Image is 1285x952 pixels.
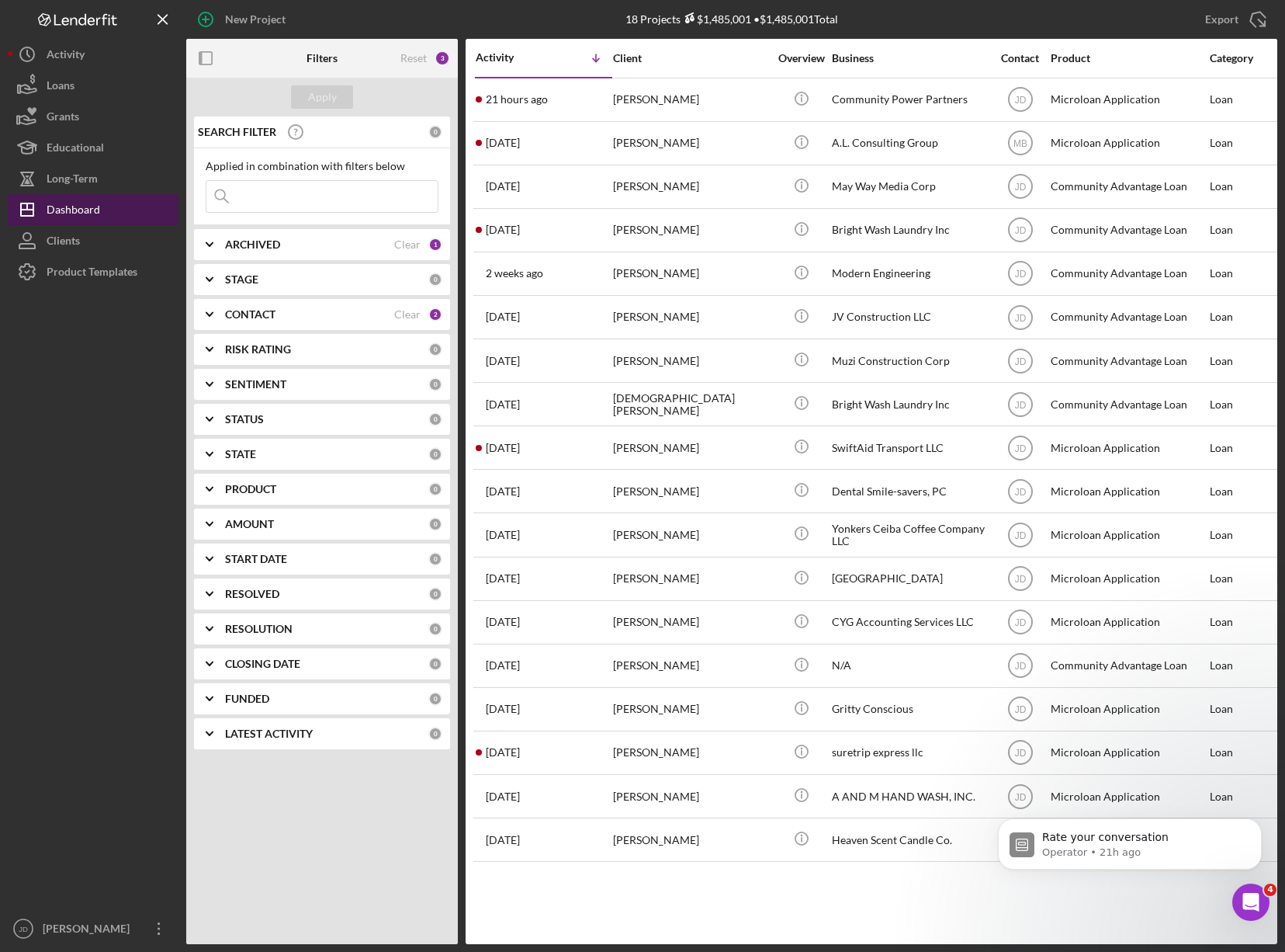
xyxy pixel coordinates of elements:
[1210,384,1282,425] div: Loan
[1210,253,1282,294] div: Loan
[394,238,421,251] div: Clear
[613,297,768,338] div: [PERSON_NAME]
[12,318,298,365] div: Christina says…
[225,553,287,565] b: START DATE
[47,225,80,260] div: Clients
[1051,602,1206,643] div: Microloan Application
[75,8,130,19] h1: Operator
[1051,253,1206,294] div: Community Advantage Loan
[1210,210,1282,251] div: Loan
[486,834,520,846] time: 2025-01-08 01:19
[613,732,768,773] div: [PERSON_NAME]
[12,219,298,318] div: J says…
[39,913,140,948] div: [PERSON_NAME]
[486,746,520,759] time: 2025-05-16 18:22
[25,167,242,182] div: Best,
[8,225,178,256] button: Clients
[613,123,768,164] div: [PERSON_NAME]
[1232,884,1269,921] iframe: Intercom live chat
[613,558,768,599] div: [PERSON_NAME]
[243,6,272,36] button: Home
[8,256,178,287] a: Product Templates
[486,616,520,628] time: 2025-07-07 22:57
[613,689,768,730] div: [PERSON_NAME]
[1051,123,1206,164] div: Microloan Application
[225,413,264,426] b: STATUS
[486,93,548,106] time: 2025-09-15 18:40
[225,238,280,251] b: ARCHIVED
[1051,166,1206,207] div: Community Advantage Loan
[486,355,520,367] time: 2025-08-28 13:27
[613,210,768,251] div: [PERSON_NAME]
[613,384,768,425] div: [DEMOGRAPHIC_DATA][PERSON_NAME]
[8,39,178,70] button: Activity
[1051,732,1206,773] div: Microloan Application
[1210,514,1282,555] div: Loan
[47,132,104,167] div: Educational
[1051,79,1206,120] div: Microloan Application
[1014,356,1026,367] text: JD
[225,273,258,286] b: STAGE
[435,50,450,66] div: 3
[613,166,768,207] div: [PERSON_NAME]
[1014,182,1026,193] text: JD
[486,703,520,715] time: 2025-05-26 16:22
[1014,617,1026,628] text: JD
[47,101,79,136] div: Grants
[486,398,520,411] time: 2025-08-26 15:45
[47,39,85,74] div: Activity
[25,182,242,197] div: [PERSON_NAME]
[266,490,291,515] button: Send a message…
[13,448,297,490] textarea: Message…
[613,471,768,512] div: [PERSON_NAME]
[225,588,279,600] b: RESOLVED
[225,448,256,460] b: STATE
[24,496,36,509] button: Emoji picker
[428,692,442,706] div: 0
[68,228,286,274] div: Thank you, [PERSON_NAME]. Will do and report back to you if there are any further issues.
[1051,340,1206,381] div: Community Advantage Loan
[19,925,28,933] text: JD
[1210,123,1282,164] div: Loan
[772,52,830,64] div: Overview
[476,51,544,64] div: Activity
[75,19,193,35] p: The team can also help
[12,415,298,526] div: Operator says…
[1051,297,1206,338] div: Community Advantage Loan
[1210,732,1282,773] div: Loan
[832,776,987,817] div: A AND M HAND WASH, INC.
[832,79,987,120] div: Community Power Partners
[613,79,768,120] div: [PERSON_NAME]
[1014,530,1026,541] text: JD
[225,623,293,635] b: RESOLUTION
[225,4,286,35] div: New Project
[1210,166,1282,207] div: Loan
[428,125,442,139] div: 0
[25,328,141,343] div: You're very welcome!
[272,6,300,34] div: Close
[225,728,313,740] b: LATEST ACTIVITY
[10,6,40,36] button: go back
[12,365,255,414] div: Help [PERSON_NAME] understand how they’re doing:
[8,913,178,944] button: JD[PERSON_NAME]
[832,471,987,512] div: Dental Smile-savers, PC
[12,365,298,415] div: Operator says…
[1051,52,1206,64] div: Product
[307,52,338,64] b: Filters
[1210,645,1282,686] div: Loan
[1051,558,1206,599] div: Microloan Application
[486,790,520,803] time: 2025-05-05 14:36
[832,689,987,730] div: Gritty Conscious
[25,374,242,405] div: Help [PERSON_NAME] understand how they’re doing:
[832,253,987,294] div: Modern Engineering
[1210,52,1282,64] div: Category
[1210,471,1282,512] div: Loan
[8,194,178,225] button: Dashboard
[486,442,520,454] time: 2025-08-25 17:46
[56,219,298,306] div: Thank you, [PERSON_NAME]. Will do and report back to you if there are any further issues.J R
[1014,312,1026,323] text: JD
[1051,210,1206,251] div: Community Advantage Loan
[991,52,1049,64] div: Contact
